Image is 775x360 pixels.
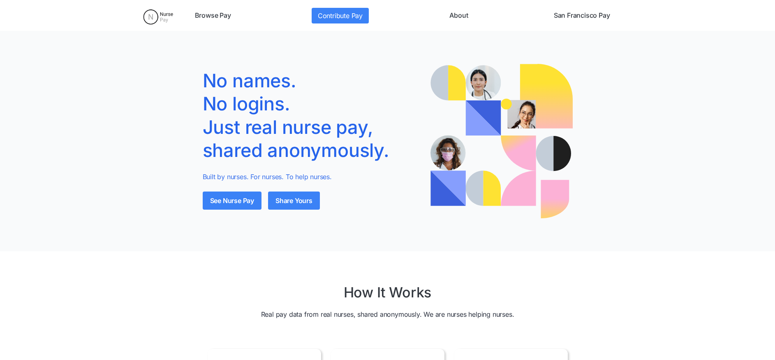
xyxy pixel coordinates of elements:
[203,192,261,210] a: See Nurse Pay
[268,192,320,210] a: Share Yours
[203,69,418,162] h1: No names. No logins. Just real nurse pay, shared anonymously.
[312,8,369,23] a: Contribute Pay
[192,8,234,23] a: Browse Pay
[430,64,573,218] img: Illustration of a nurse with speech bubbles showing real pay quotes
[344,284,432,301] h2: How It Works
[261,309,514,319] p: Real pay data from real nurses, shared anonymously. We are nurses helping nurses.
[551,8,613,23] a: San Francisco Pay
[203,172,418,182] p: Built by nurses. For nurses. To help nurses.
[446,8,471,23] a: About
